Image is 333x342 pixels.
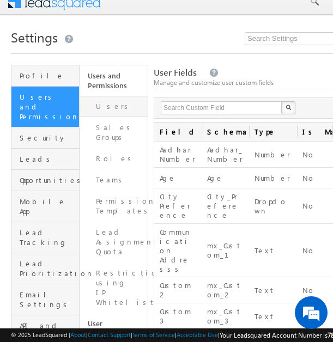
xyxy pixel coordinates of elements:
div: No [302,245,327,256]
div: Text [255,245,291,256]
div: Text [255,285,291,296]
span: Lead Tracking [20,228,76,247]
div: Custom 2 [160,280,196,301]
span: Lead Prioritization [20,259,76,278]
a: Field Display Name [154,123,202,141]
span: Settings [11,28,58,46]
a: Terms of Service [132,331,175,338]
span: Email Settings [20,290,76,309]
a: Schema Name [202,123,249,141]
div: mx_Custom_2 [207,280,244,301]
span: Mobile App [20,197,76,216]
textarea: Type your message and hit 'Enter' [14,101,199,256]
div: Age [160,173,196,184]
a: Lead Prioritization [11,253,79,284]
input: Search Custom Field [161,101,283,114]
div: No [302,149,327,161]
div: No [302,200,327,212]
a: Lead Tracking [11,222,79,253]
span: Leads [20,154,76,164]
div: mx_Custom_1 [207,240,244,261]
a: Restriction using IP Whitelisting [80,262,148,313]
a: Security [11,127,79,149]
span: Type [249,123,296,141]
div: mx_Custom_3 [207,306,244,327]
a: Sales Groups [80,117,148,148]
div: City Preference [160,191,196,221]
div: City_Preference [207,191,244,221]
a: Users and Permissions [11,87,79,127]
a: Acceptable Use [177,331,218,338]
div: Chat with us now [57,57,183,71]
div: No [302,285,327,296]
span: Is Mandatory [297,123,332,141]
span: API and Webhooks [20,321,76,340]
span: Users and Permissions [20,92,76,121]
div: Text [255,311,291,322]
a: Contact Support [88,331,131,338]
div: Aadhar Number [160,144,196,165]
span: Profile [20,71,76,81]
div: Number [255,149,291,161]
a: About [70,331,86,338]
span: User Fields [154,66,197,78]
div: Communication Addresss [160,227,196,275]
div: Aadhar_Number [207,144,244,165]
em: Start Chat [148,265,198,280]
a: Roles [80,148,148,169]
a: Mobile App [11,191,79,222]
a: Teams [80,169,148,191]
div: No [302,173,327,184]
a: Lead Assignment Quota [80,222,148,262]
a: Users [80,96,148,117]
a: Email Settings [11,284,79,315]
a: Users and Permissions [80,65,148,96]
div: Minimize live chat window [179,5,205,32]
div: Age [207,173,244,184]
a: Opportunities [11,170,79,191]
div: Custom 3 [160,306,196,327]
a: Permission Templates [80,191,148,222]
div: Number [255,173,291,184]
img: Search [286,105,291,110]
div: Dropdown [255,196,291,217]
a: Profile [11,65,79,87]
img: d_60004797649_company_0_60004797649 [19,57,46,71]
span: Security [20,133,76,143]
a: Leads [11,149,79,170]
span: Opportunities [20,175,76,185]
